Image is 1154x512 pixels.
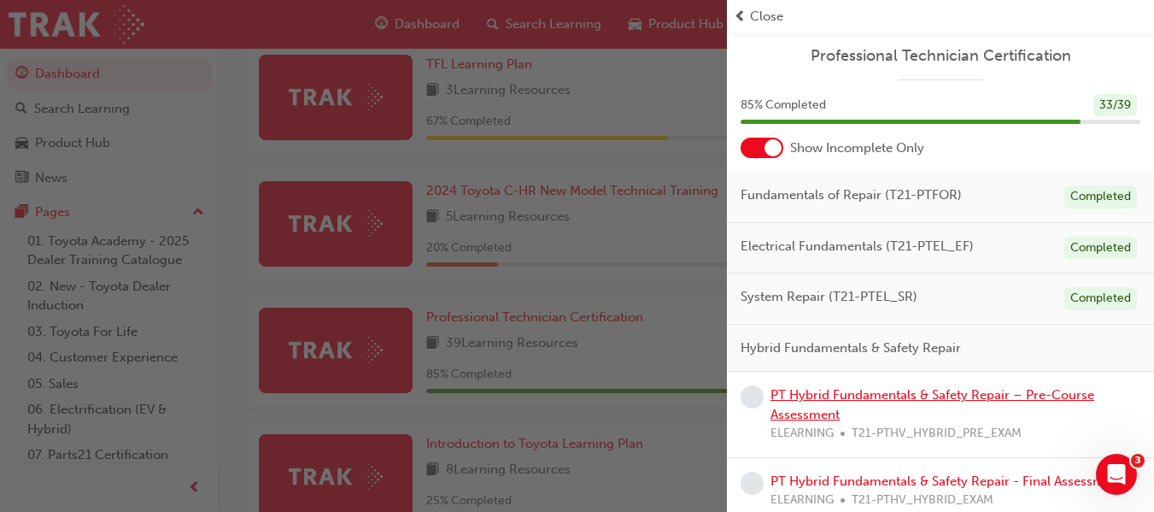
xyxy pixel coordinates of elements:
[852,491,993,510] span: T21-PTHV_HYBRID_EXAM
[741,96,826,115] span: 85 % Completed
[1064,185,1137,209] div: Completed
[1064,237,1137,260] div: Completed
[770,387,1094,422] a: PT Hybrid Fundamentals & Safety Repair – Pre-Course Assessment
[770,474,1123,489] a: PT Hybrid Fundamentals & Safety Repair - Final Assessment
[1093,94,1137,117] div: 33 / 39
[741,237,974,256] span: Electrical Fundamentals (T21-PTEL_EF)
[741,385,764,409] span: learningRecordVerb_NONE-icon
[741,472,764,495] span: learningRecordVerb_NONE-icon
[770,424,834,444] span: ELEARNING
[852,424,1022,444] span: T21-PTHV_HYBRID_PRE_EXAM
[1096,454,1137,495] iframe: Intercom live chat
[1064,287,1137,310] div: Completed
[734,7,1147,26] button: prev-iconClose
[750,7,783,26] span: Close
[741,338,961,358] span: Hybrid Fundamentals & Safety Repair
[1131,454,1145,468] span: 3
[741,185,962,205] span: Fundamentals of Repair (T21-PTFOR)
[741,287,917,307] span: System Repair (T21-PTEL_SR)
[770,491,834,510] span: ELEARNING
[741,46,1140,66] a: Professional Technician Certification
[790,138,924,158] span: Show Incomplete Only
[734,7,747,26] span: prev-icon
